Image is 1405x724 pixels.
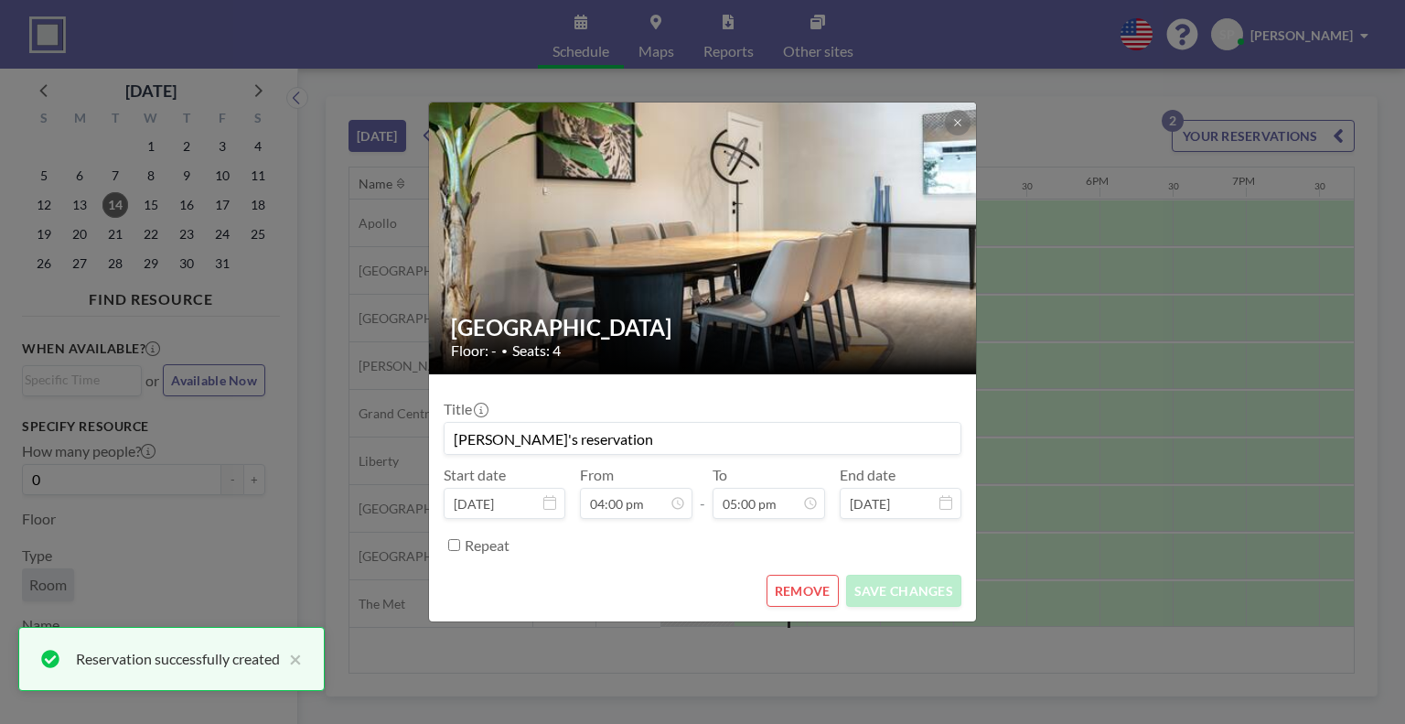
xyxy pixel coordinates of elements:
[429,56,978,422] img: 537.jpg
[840,466,896,484] label: End date
[846,575,961,607] button: SAVE CHANGES
[444,400,487,418] label: Title
[451,341,497,360] span: Floor: -
[501,344,508,358] span: •
[444,466,506,484] label: Start date
[76,648,280,670] div: Reservation successfully created
[465,536,509,555] label: Repeat
[700,472,705,513] span: -
[280,648,302,670] button: close
[767,575,839,607] button: REMOVE
[451,314,956,341] h2: [GEOGRAPHIC_DATA]
[580,466,614,484] label: From
[713,466,727,484] label: To
[445,423,960,454] input: (No title)
[512,341,561,360] span: Seats: 4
